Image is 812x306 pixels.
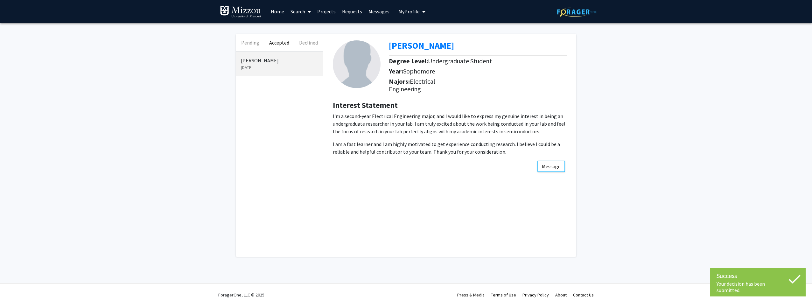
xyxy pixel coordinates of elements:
[573,292,594,298] a: Contact Us
[555,292,567,298] a: About
[557,7,597,17] img: ForagerOne Logo
[398,8,420,15] span: My Profile
[294,34,323,51] button: Declined
[389,40,454,51] a: Opens in a new tab
[389,57,428,65] b: Degree Level:
[5,277,27,301] iframe: Chat
[457,292,485,298] a: Press & Media
[389,40,454,51] b: [PERSON_NAME]
[236,34,265,51] button: Pending
[333,40,381,88] img: Profile Picture
[365,0,393,23] a: Messages
[491,292,516,298] a: Terms of Use
[428,57,492,65] span: Undergraduate Student
[333,100,398,110] b: Interest Statement
[339,0,365,23] a: Requests
[403,67,435,75] span: Sophomore
[389,77,410,85] b: Majors:
[389,67,403,75] b: Year:
[333,112,567,135] p: I'm a second-year Electrical Engineering major, and I would like to express my genuine interest i...
[314,0,339,23] a: Projects
[333,140,567,156] p: I am a fast learner and I am highly motivated to get experience conducting research. I believe I ...
[717,271,799,281] div: Success
[265,34,294,51] button: Accepted
[537,161,565,172] button: Message
[220,6,261,18] img: University of Missouri Logo
[268,0,287,23] a: Home
[522,292,549,298] a: Privacy Policy
[241,57,318,64] p: [PERSON_NAME]
[287,0,314,23] a: Search
[218,284,264,306] div: ForagerOne, LLC © 2025
[389,77,435,93] span: Electrical Engineering
[717,281,799,293] div: Your decision has been submitted.
[241,64,318,71] p: [DATE]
